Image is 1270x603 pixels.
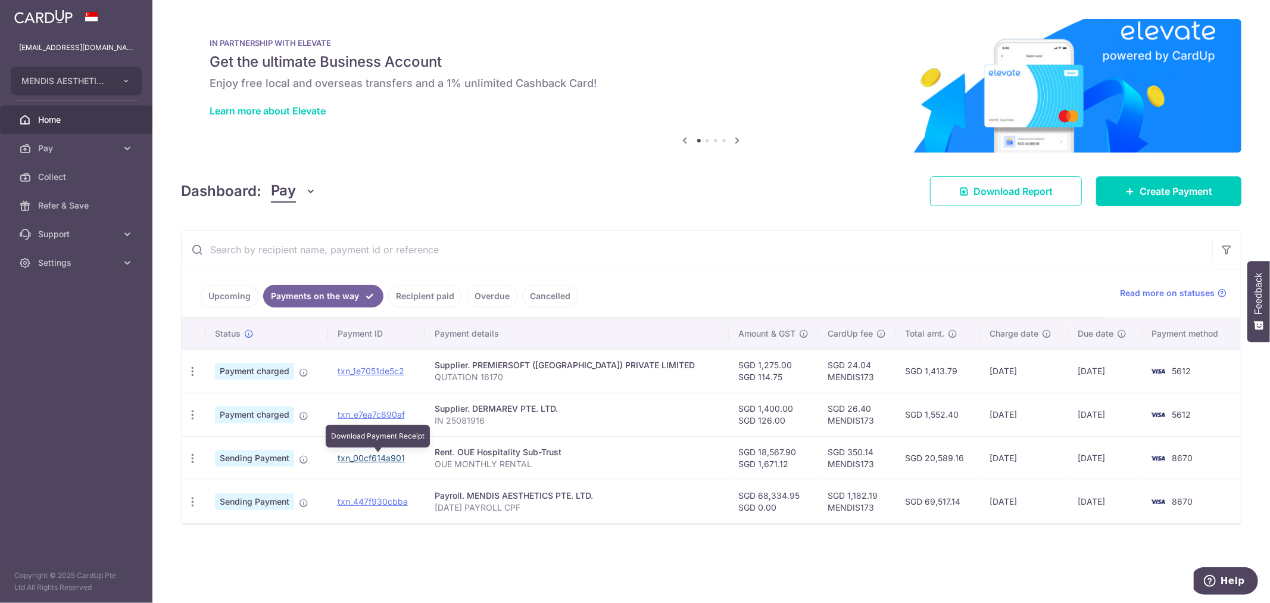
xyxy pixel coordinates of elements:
[14,10,73,24] img: CardUp
[435,502,719,514] p: [DATE] PAYROLL CPF
[729,393,818,436] td: SGD 1,400.00 SGD 126.00
[981,480,1069,523] td: [DATE]
[263,285,383,307] a: Payments on the way
[1172,496,1193,506] span: 8670
[215,363,294,380] span: Payment charged
[818,480,895,523] td: SGD 1,182.19 MENDIS173
[828,328,873,340] span: CardUp fee
[818,393,895,436] td: SGD 26.40 MENDIS173
[981,436,1069,480] td: [DATE]
[1146,495,1170,509] img: Bank Card
[181,181,261,202] h4: Dashboard:
[338,409,405,419] a: txn_e7ea7c890af
[210,105,326,117] a: Learn more about Elevate
[930,176,1082,206] a: Download Report
[738,328,795,340] span: Amount & GST
[271,180,296,203] span: Pay
[19,42,133,54] p: [EMAIL_ADDRESS][DOMAIN_NAME]
[11,67,142,95] button: MENDIS AESTHETICS PTE. LTD.
[210,52,1213,72] h5: Get the ultimate Business Account
[435,458,719,470] p: OUE MONTHLY RENTAL
[388,285,462,307] a: Recipient paid
[973,184,1053,198] span: Download Report
[467,285,517,307] a: Overdue
[895,480,981,523] td: SGD 69,517.14
[729,480,818,523] td: SGD 68,334.95 SGD 0.00
[1194,567,1258,597] iframe: Opens a widget where you can find more information
[522,285,578,307] a: Cancelled
[895,393,981,436] td: SGD 1,552.40
[1069,393,1143,436] td: [DATE]
[1143,318,1241,349] th: Payment method
[38,142,117,154] span: Pay
[729,349,818,393] td: SGD 1,275.00 SGD 114.75
[38,228,117,240] span: Support
[425,318,729,349] th: Payment details
[38,257,117,269] span: Settings
[38,114,117,126] span: Home
[38,200,117,212] span: Refer & Save
[1069,480,1143,523] td: [DATE]
[210,38,1213,48] p: IN PARTNERSHIP WITH ELEVATE
[990,328,1039,340] span: Charge date
[1247,261,1270,342] button: Feedback - Show survey
[215,493,294,510] span: Sending Payment
[215,450,294,467] span: Sending Payment
[21,75,110,87] span: MENDIS AESTHETICS PTE. LTD.
[1120,287,1215,299] span: Read more on statuses
[326,425,430,447] div: Download Payment Receipt
[818,436,895,480] td: SGD 350.14 MENDIS173
[1172,409,1191,419] span: 5612
[1069,436,1143,480] td: [DATE]
[271,180,317,203] button: Pay
[38,171,117,183] span: Collect
[435,403,719,415] div: Supplier. DERMAREV PTE. LTD.
[1120,287,1227,299] a: Read more on statuses
[201,285,258,307] a: Upcoming
[895,436,981,480] td: SGD 20,589.16
[905,328,944,340] span: Total amt.
[895,349,981,393] td: SGD 1,413.79
[1096,176,1241,206] a: Create Payment
[1069,349,1143,393] td: [DATE]
[435,371,719,383] p: QUTATION 16170
[981,393,1069,436] td: [DATE]
[435,446,719,458] div: Rent. OUE Hospitality Sub-Trust
[435,359,719,371] div: Supplier. PREMIERSOFT ([GEOGRAPHIC_DATA]) PRIVATE LIMITED
[818,349,895,393] td: SGD 24.04 MENDIS173
[435,415,719,427] p: IN 25081916
[1146,451,1170,465] img: Bank Card
[1172,453,1193,463] span: 8670
[729,436,818,480] td: SGD 18,567.90 SGD 1,671.12
[338,453,405,463] a: txn_00cf614a901
[981,349,1069,393] td: [DATE]
[1140,184,1212,198] span: Create Payment
[181,19,1241,153] img: Renovation banner
[1172,366,1191,376] span: 5612
[1146,408,1170,422] img: Bank Card
[215,328,241,340] span: Status
[435,490,719,502] div: Payroll. MENDIS AESTHETICS PTE. LTD.
[1253,273,1264,315] span: Feedback
[215,406,294,423] span: Payment charged
[1078,328,1114,340] span: Due date
[338,496,408,506] a: txn_447f930cbba
[182,231,1212,269] input: Search by recipient name, payment id or reference
[210,76,1213,91] h6: Enjoy free local and overseas transfers and a 1% unlimited Cashback Card!
[338,366,404,376] a: txn_1e7051de5c2
[328,318,425,349] th: Payment ID
[1146,364,1170,378] img: Bank Card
